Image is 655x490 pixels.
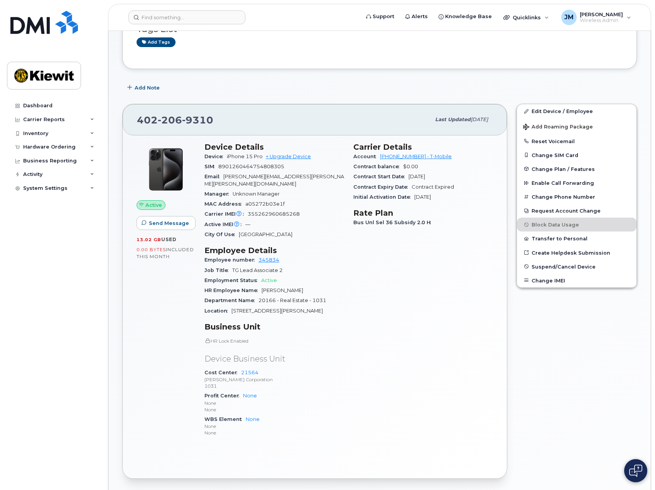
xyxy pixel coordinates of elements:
[137,24,623,34] h3: Tags List
[580,11,623,17] span: [PERSON_NAME]
[412,184,454,190] span: Contract Expired
[403,164,418,169] span: $0.00
[204,257,258,263] span: Employee number
[145,201,162,209] span: Active
[204,370,241,375] span: Cost Center
[204,191,233,197] span: Manager
[204,142,344,152] h3: Device Details
[204,174,223,179] span: Email
[204,287,262,293] span: HR Employee Name
[128,10,245,24] input: Find something...
[204,154,227,159] span: Device
[498,10,554,25] div: Quicklinks
[233,191,280,197] span: Unknown Manager
[361,9,400,24] a: Support
[523,124,593,131] span: Add Roaming Package
[245,221,250,227] span: —
[204,231,239,237] span: City Of Use
[262,287,303,293] span: [PERSON_NAME]
[517,231,636,245] button: Transfer to Personal
[204,383,344,389] p: 1031
[137,237,161,242] span: 13.02 GB
[204,277,261,283] span: Employment Status
[513,14,541,20] span: Quicklinks
[532,264,596,269] span: Suspend/Cancel Device
[380,154,452,159] a: [PHONE_NUMBER] - T-Mobile
[204,429,344,436] p: None
[258,257,279,263] a: 345834
[517,148,636,162] button: Change SIM Card
[248,211,300,217] span: 355262960685268
[243,393,257,399] a: None
[232,267,283,273] span: TG Lead Associate 2
[137,37,176,47] a: Add tags
[204,164,218,169] span: SIM
[204,406,344,413] p: None
[204,393,243,399] span: Profit Center
[137,247,194,259] span: included this month
[556,10,636,25] div: Jason Muhle
[517,104,636,118] a: Edit Device / Employee
[143,146,189,193] img: iPhone_15_Pro_Black.png
[517,118,636,134] button: Add Roaming Package
[241,370,258,375] a: 21564
[204,400,344,406] p: None
[353,154,380,159] span: Account
[227,154,263,159] span: iPhone 15 Pro
[435,117,471,122] span: Last updated
[137,114,213,126] span: 402
[204,174,344,186] span: [PERSON_NAME][EMAIL_ADDRESS][PERSON_NAME][PERSON_NAME][DOMAIN_NAME]
[161,237,177,242] span: used
[517,246,636,260] a: Create Helpdesk Submission
[400,9,433,24] a: Alerts
[204,376,344,383] p: [PERSON_NAME] Corporation
[414,194,431,200] span: [DATE]
[204,338,344,344] p: HR Lock Enabled
[412,13,428,20] span: Alerts
[517,218,636,231] button: Block Data Usage
[353,164,403,169] span: Contract balance
[517,204,636,218] button: Request Account Change
[564,13,574,22] span: JM
[204,416,246,422] span: WBS Element
[353,142,493,152] h3: Carrier Details
[517,260,636,274] button: Suspend/Cancel Device
[204,322,344,331] h3: Business Unit
[204,423,344,429] p: None
[353,174,409,179] span: Contract Start Date
[445,13,492,20] span: Knowledge Base
[353,208,493,218] h3: Rate Plan
[471,117,488,122] span: [DATE]
[258,297,326,303] span: 20166 - Real Estate - 1031
[517,162,636,176] button: Change Plan / Features
[532,166,595,172] span: Change Plan / Features
[261,277,277,283] span: Active
[532,180,594,186] span: Enable Call Forwarding
[137,216,196,230] button: Send Message
[373,13,394,20] span: Support
[580,17,623,24] span: Wireless Admin
[158,114,182,126] span: 206
[517,176,636,190] button: Enable Call Forwarding
[204,221,245,227] span: Active IMEI
[231,308,323,314] span: [STREET_ADDRESS][PERSON_NAME]
[204,246,344,255] h3: Employee Details
[517,274,636,287] button: Change IMEI
[204,297,258,303] span: Department Name
[149,220,189,227] span: Send Message
[409,174,425,179] span: [DATE]
[246,416,260,422] a: None
[122,81,166,95] button: Add Note
[204,353,344,365] p: Device Business Unit
[245,201,285,207] span: a05272b03e1f
[353,194,414,200] span: Initial Activation Date
[239,231,292,237] span: [GEOGRAPHIC_DATA]
[353,184,412,190] span: Contract Expiry Date
[517,190,636,204] button: Change Phone Number
[137,247,166,252] span: 0.00 Bytes
[182,114,213,126] span: 9310
[517,134,636,148] button: Reset Voicemail
[629,465,642,477] img: Open chat
[266,154,311,159] a: + Upgrade Device
[204,308,231,314] span: Location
